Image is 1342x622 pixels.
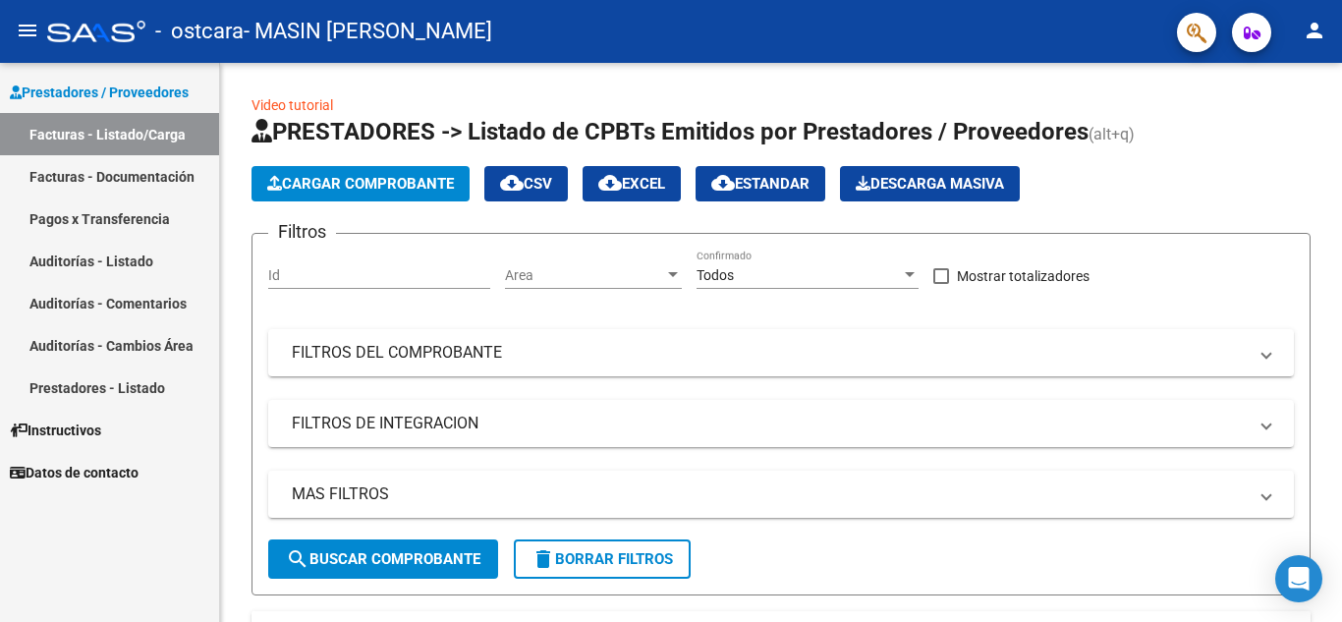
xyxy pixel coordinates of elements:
[531,550,673,568] span: Borrar Filtros
[598,175,665,193] span: EXCEL
[268,539,498,579] button: Buscar Comprobante
[268,400,1294,447] mat-expansion-panel-header: FILTROS DE INTEGRACION
[292,342,1247,364] mat-panel-title: FILTROS DEL COMPROBANTE
[16,19,39,42] mat-icon: menu
[252,166,470,201] button: Cargar Comprobante
[292,413,1247,434] mat-panel-title: FILTROS DE INTEGRACION
[292,483,1247,505] mat-panel-title: MAS FILTROS
[711,175,810,193] span: Estandar
[252,118,1089,145] span: PRESTADORES -> Listado de CPBTs Emitidos por Prestadores / Proveedores
[10,462,139,483] span: Datos de contacto
[840,166,1020,201] button: Descarga Masiva
[500,171,524,195] mat-icon: cloud_download
[711,171,735,195] mat-icon: cloud_download
[1275,555,1322,602] div: Open Intercom Messenger
[286,547,309,571] mat-icon: search
[10,420,101,441] span: Instructivos
[252,97,333,113] a: Video tutorial
[505,267,664,284] span: Area
[286,550,480,568] span: Buscar Comprobante
[856,175,1004,193] span: Descarga Masiva
[531,547,555,571] mat-icon: delete
[697,267,734,283] span: Todos
[268,471,1294,518] mat-expansion-panel-header: MAS FILTROS
[267,175,454,193] span: Cargar Comprobante
[598,171,622,195] mat-icon: cloud_download
[268,218,336,246] h3: Filtros
[514,539,691,579] button: Borrar Filtros
[1089,125,1135,143] span: (alt+q)
[500,175,552,193] span: CSV
[155,10,244,53] span: - ostcara
[583,166,681,201] button: EXCEL
[484,166,568,201] button: CSV
[957,264,1090,288] span: Mostrar totalizadores
[244,10,492,53] span: - MASIN [PERSON_NAME]
[696,166,825,201] button: Estandar
[1303,19,1326,42] mat-icon: person
[10,82,189,103] span: Prestadores / Proveedores
[840,166,1020,201] app-download-masive: Descarga masiva de comprobantes (adjuntos)
[268,329,1294,376] mat-expansion-panel-header: FILTROS DEL COMPROBANTE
